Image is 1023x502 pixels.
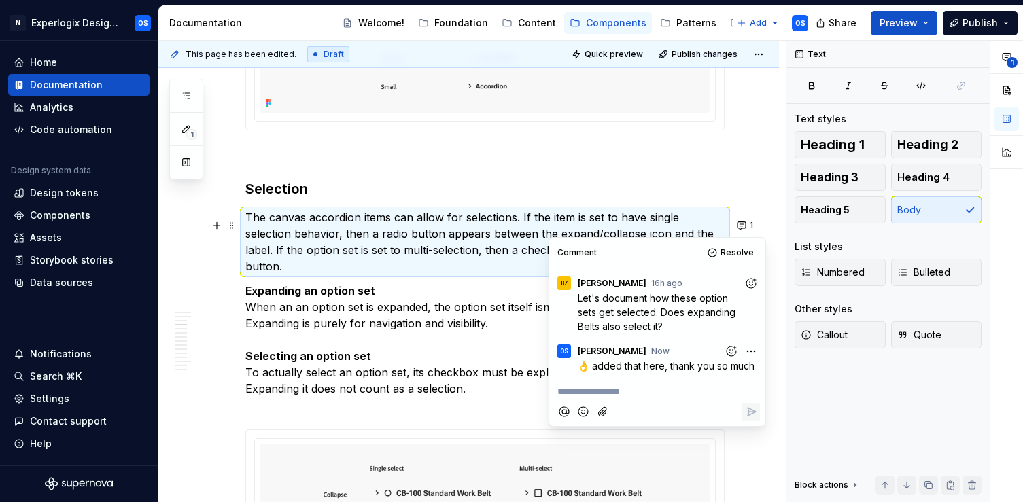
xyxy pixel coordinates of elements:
[795,196,886,223] button: Heading 5
[880,16,918,30] span: Preview
[11,165,91,176] div: Design system data
[801,138,865,151] span: Heading 1
[30,101,73,114] div: Analytics
[594,403,612,421] button: Attach files
[30,56,57,69] div: Home
[801,171,859,184] span: Heading 3
[891,259,982,286] button: Bulleted
[186,49,296,60] span: This page has been edited.
[245,179,725,198] h3: Selection
[10,15,26,31] div: N
[795,112,846,126] div: Text styles
[578,360,755,372] span: 👌 added that here, thank you so much
[169,16,322,30] div: Documentation
[897,328,941,342] span: Quote
[30,370,82,383] div: Search ⌘K
[245,283,725,413] p: When an an option set is expanded, the option set itself is automatically selected. Expanding is ...
[434,16,488,30] div: Foundation
[8,272,150,293] a: Data sources
[722,342,740,360] button: Add reaction
[245,209,725,274] p: The canvas accordion items can allow for selections. If the item is set to have single selection ...
[413,12,493,34] a: Foundation
[585,49,643,60] span: Quick preview
[568,45,649,64] button: Quick preview
[8,365,150,387] button: Search ⌘K
[897,266,950,279] span: Bulleted
[30,253,114,267] div: Storybook stories
[336,10,730,37] div: Page tree
[3,8,155,37] button: NExperlogix Design SystemOS
[186,129,197,140] span: 1
[801,203,850,217] span: Heading 5
[8,227,150,249] a: Assets
[891,131,982,158] button: Heading 2
[30,78,103,92] div: Documentation
[245,284,375,298] strong: Expanding an option set
[742,403,760,421] button: Reply
[30,276,93,289] div: Data sources
[578,292,738,332] span: Let's document how these option sets get selected. Does expanding Belts also select it?
[30,209,90,222] div: Components
[496,12,561,34] a: Content
[578,278,646,289] span: [PERSON_NAME]
[795,131,886,158] button: Heading 1
[795,321,886,348] button: Callout
[8,410,150,432] button: Contact support
[897,171,950,184] span: Heading 4
[897,138,958,151] span: Heading 2
[795,476,861,495] div: Block actions
[733,14,784,33] button: Add
[560,346,568,357] div: OS
[750,220,753,231] span: 1
[8,204,150,226] a: Components
[871,11,937,35] button: Preview
[8,343,150,365] button: Notifications
[8,96,150,118] a: Analytics
[8,74,150,96] a: Documentation
[561,278,568,289] div: BZ
[358,16,404,30] div: Welcome!
[30,392,69,406] div: Settings
[8,249,150,271] a: Storybook stories
[543,300,561,314] strong: not
[742,274,760,292] button: Add reaction
[564,12,652,34] a: Components
[555,380,760,399] div: Composer editor
[30,186,99,200] div: Design tokens
[8,388,150,410] a: Settings
[336,12,410,34] a: Welcome!
[943,11,1018,35] button: Publish
[742,342,760,360] button: More
[8,433,150,454] button: Help
[45,477,113,490] a: Supernova Logo
[8,119,150,141] a: Code automation
[138,18,148,29] div: OS
[1007,57,1018,68] span: 1
[676,16,716,30] div: Patterns
[801,328,848,342] span: Callout
[324,49,344,60] span: Draft
[245,349,371,363] strong: Selecting an option set
[555,403,573,421] button: Mention someone
[795,164,886,191] button: Heading 3
[655,45,744,64] button: Publish changes
[963,16,998,30] span: Publish
[721,247,754,258] span: Resolve
[891,321,982,348] button: Quote
[30,123,112,137] div: Code automation
[795,18,805,29] div: OS
[8,52,150,73] a: Home
[733,216,759,235] button: 1
[891,164,982,191] button: Heading 4
[795,259,886,286] button: Numbered
[795,302,852,316] div: Other styles
[574,403,593,421] button: Add emoji
[655,12,722,34] a: Patterns
[30,437,52,450] div: Help
[704,243,760,262] button: Resolve
[750,18,767,29] span: Add
[30,347,92,361] div: Notifications
[809,11,865,35] button: Share
[30,414,107,428] div: Contact support
[795,480,848,490] div: Block actions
